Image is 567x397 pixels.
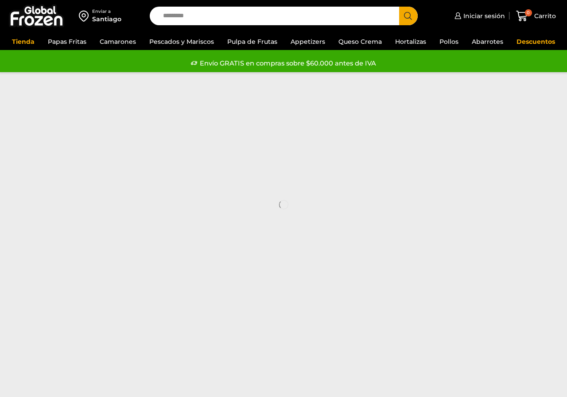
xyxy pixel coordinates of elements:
[145,33,218,50] a: Pescados y Mariscos
[92,15,121,23] div: Santiago
[92,8,121,15] div: Enviar a
[8,33,39,50] a: Tienda
[452,7,505,25] a: Iniciar sesión
[391,33,431,50] a: Hortalizas
[467,33,508,50] a: Abarrotes
[95,33,140,50] a: Camarones
[435,33,463,50] a: Pollos
[532,12,556,20] span: Carrito
[512,33,559,50] a: Descuentos
[286,33,330,50] a: Appetizers
[334,33,386,50] a: Queso Crema
[79,8,92,23] img: address-field-icon.svg
[461,12,505,20] span: Iniciar sesión
[223,33,282,50] a: Pulpa de Frutas
[399,7,418,25] button: Search button
[43,33,91,50] a: Papas Fritas
[514,6,558,27] a: 0 Carrito
[525,9,532,16] span: 0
